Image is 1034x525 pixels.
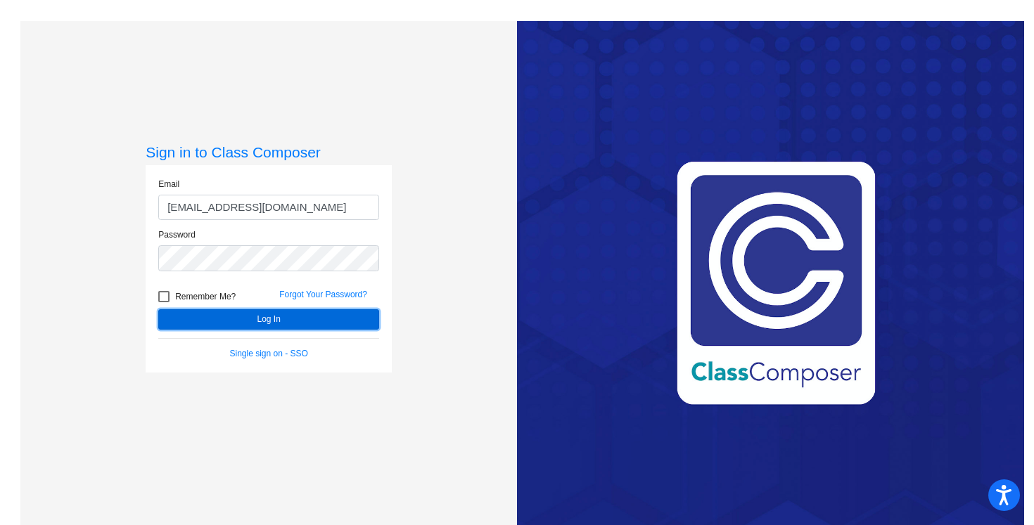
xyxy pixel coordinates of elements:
span: Remember Me? [175,288,236,305]
a: Forgot Your Password? [279,290,367,299]
label: Password [158,228,196,241]
label: Email [158,178,179,190]
a: Single sign on - SSO [230,349,308,358]
h3: Sign in to Class Composer [146,143,392,161]
button: Log In [158,309,379,330]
